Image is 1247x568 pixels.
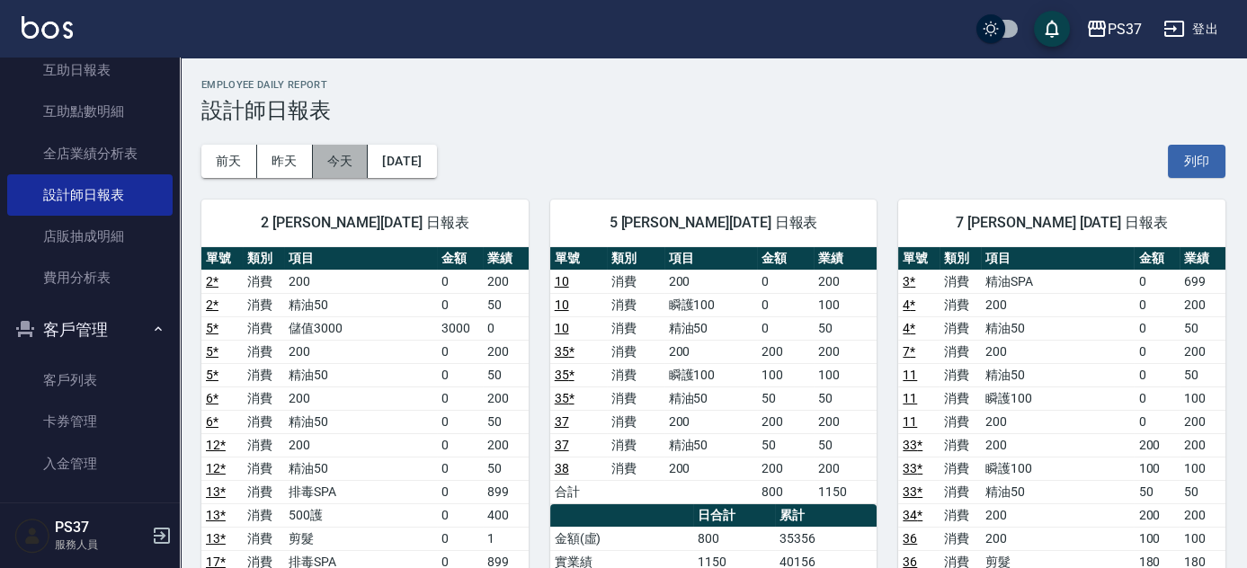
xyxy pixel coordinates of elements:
td: 合計 [550,480,607,503]
td: 儲值3000 [284,316,437,340]
td: 消費 [607,340,664,363]
td: 200 [981,503,1134,527]
td: 400 [483,503,529,527]
td: 1150 [814,480,877,503]
th: 業績 [814,247,877,271]
a: 互助日報表 [7,49,173,91]
a: 客戶列表 [7,359,173,401]
td: 消費 [940,410,981,433]
td: 200 [284,433,437,457]
td: 0 [437,270,483,293]
td: 0 [437,410,483,433]
td: 200 [483,270,529,293]
button: [DATE] [368,145,436,178]
td: 剪髮 [284,527,437,550]
td: 精油50 [981,316,1134,340]
td: 精油SPA [981,270,1134,293]
td: 50 [483,363,529,386]
th: 業績 [1180,247,1225,271]
th: 單號 [201,247,243,271]
td: 200 [1180,433,1225,457]
td: 消費 [243,527,284,550]
td: 0 [437,527,483,550]
td: 100 [814,293,877,316]
td: 瞬護100 [664,363,757,386]
td: 200 [981,527,1134,550]
td: 精油50 [664,316,757,340]
th: 金額 [1134,247,1180,271]
td: 699 [1180,270,1225,293]
th: 金額 [437,247,483,271]
img: Logo [22,16,73,39]
td: 200 [664,457,757,480]
th: 日合計 [693,504,776,528]
td: 200 [814,457,877,480]
td: 200 [664,340,757,363]
td: 0 [1134,270,1180,293]
td: 200 [664,410,757,433]
td: 消費 [243,293,284,316]
td: 消費 [607,410,664,433]
td: 消費 [243,410,284,433]
td: 50 [757,386,814,410]
td: 200 [981,410,1134,433]
a: 設計師日報表 [7,174,173,216]
th: 金額 [757,247,814,271]
a: 11 [903,368,917,382]
td: 50 [483,410,529,433]
h3: 設計師日報表 [201,98,1225,123]
button: 商品管理 [7,492,173,538]
td: 200 [483,386,529,410]
h2: Employee Daily Report [201,79,1225,91]
button: 登出 [1156,13,1225,46]
td: 消費 [607,386,664,410]
td: 200 [814,410,877,433]
td: 瞬護100 [664,293,757,316]
button: 客戶管理 [7,306,173,353]
td: 瞬護100 [981,457,1134,480]
p: 服務人員 [55,537,147,553]
button: 昨天 [257,145,313,178]
a: 38 [555,461,569,475]
td: 消費 [243,316,284,340]
a: 互助點數明細 [7,91,173,132]
td: 消費 [243,480,284,503]
td: 100 [757,363,814,386]
button: save [1034,11,1070,47]
td: 精油50 [284,410,437,433]
a: 全店業績分析表 [7,133,173,174]
td: 消費 [243,457,284,480]
a: 36 [903,531,917,546]
td: 200 [284,340,437,363]
td: 50 [483,293,529,316]
button: 前天 [201,145,257,178]
td: 200 [1134,433,1180,457]
td: 200 [814,340,877,363]
td: 100 [1134,527,1180,550]
th: 業績 [483,247,529,271]
td: 50 [1180,363,1225,386]
td: 200 [981,433,1134,457]
td: 100 [1180,386,1225,410]
td: 1 [483,527,529,550]
td: 50 [814,433,877,457]
td: 200 [1180,503,1225,527]
td: 0 [1134,410,1180,433]
td: 消費 [940,386,981,410]
a: 卡券管理 [7,401,173,442]
td: 200 [814,270,877,293]
span: 2 [PERSON_NAME][DATE] 日報表 [223,214,507,232]
td: 50 [1134,480,1180,503]
td: 0 [757,270,814,293]
td: 0 [437,340,483,363]
td: 200 [757,457,814,480]
td: 消費 [607,433,664,457]
td: 消費 [607,316,664,340]
td: 200 [284,386,437,410]
td: 100 [814,363,877,386]
td: 50 [757,433,814,457]
td: 200 [981,340,1134,363]
a: 11 [903,391,917,405]
th: 項目 [981,247,1134,271]
th: 單號 [898,247,940,271]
